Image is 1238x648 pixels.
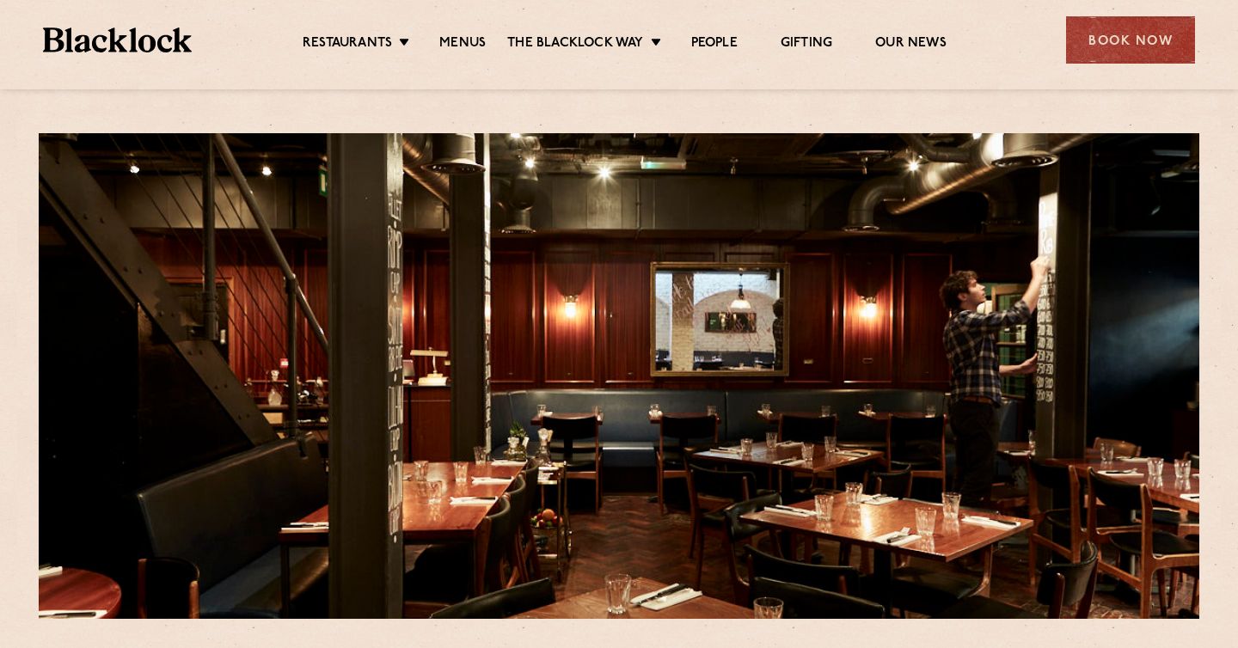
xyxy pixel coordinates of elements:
a: Our News [875,35,947,54]
a: People [691,35,738,54]
a: Menus [439,35,486,54]
a: The Blacklock Way [507,35,643,54]
div: Book Now [1066,16,1195,64]
a: Restaurants [303,35,392,54]
img: BL_Textured_Logo-footer-cropped.svg [43,28,192,52]
a: Gifting [781,35,832,54]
